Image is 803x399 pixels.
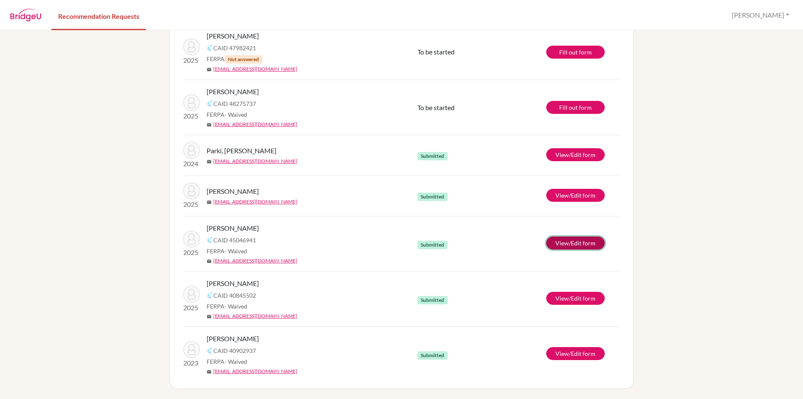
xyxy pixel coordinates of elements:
img: Acharya, Samir [183,231,200,247]
span: [PERSON_NAME] [207,87,259,97]
span: Submitted [417,296,448,304]
span: [PERSON_NAME] [207,186,259,196]
a: [EMAIL_ADDRESS][DOMAIN_NAME] [213,157,297,165]
a: View/Edit form [546,148,605,161]
a: [EMAIL_ADDRESS][DOMAIN_NAME] [213,121,297,128]
a: Fill out form [546,46,605,59]
a: [EMAIL_ADDRESS][DOMAIN_NAME] [213,312,297,320]
span: mail [207,200,212,205]
img: Bhusal, Swastik [183,183,200,199]
span: FERPA [207,247,247,255]
span: mail [207,314,212,319]
span: CAID 40902937 [213,346,256,355]
span: FERPA [207,54,262,64]
span: CAID 47982421 [213,44,256,52]
span: mail [207,67,212,72]
span: [PERSON_NAME] [207,334,259,344]
a: View/Edit form [546,292,605,305]
span: To be started [417,48,455,56]
span: CAID 40845502 [213,291,256,300]
a: View/Edit form [546,347,605,360]
span: mail [207,259,212,264]
span: mail [207,369,212,374]
span: CAID 45046941 [213,236,256,245]
img: Parki, Sangita [183,142,200,159]
a: [EMAIL_ADDRESS][DOMAIN_NAME] [213,198,297,206]
span: FERPA [207,357,247,366]
img: Common App logo [207,100,213,107]
img: Common App logo [207,347,213,354]
img: Satyal, Shabdi [183,286,200,303]
span: Parki, [PERSON_NAME] [207,146,276,156]
span: FERPA [207,302,247,311]
span: [PERSON_NAME] [207,31,259,41]
span: Submitted [417,193,448,201]
span: mail [207,159,212,164]
a: View/Edit form [546,189,605,202]
img: Common App logo [207,237,213,243]
span: Submitted [417,241,448,249]
a: Recommendation Requests [51,1,146,30]
span: CAID 48275737 [213,99,256,108]
span: - Waived [225,111,247,118]
p: 2024 [183,159,200,169]
a: Fill out form [546,101,605,114]
span: - Waived [225,247,247,255]
p: 2023 [183,358,200,368]
span: Not answered [225,55,262,64]
a: View/Edit form [546,237,605,250]
span: Submitted [417,351,448,360]
p: 2025 [183,199,200,209]
button: [PERSON_NAME] [728,7,793,23]
a: [EMAIL_ADDRESS][DOMAIN_NAME] [213,65,297,73]
span: FERPA [207,110,247,119]
p: 2025 [183,303,200,313]
span: To be started [417,103,455,111]
a: [EMAIL_ADDRESS][DOMAIN_NAME] [213,257,297,265]
p: 2025 [183,55,200,65]
p: 2025 [183,111,200,121]
img: BridgeU logo [10,9,41,21]
a: [EMAIL_ADDRESS][DOMAIN_NAME] [213,368,297,375]
img: Bhandari, Pratik [183,94,200,111]
span: Submitted [417,152,448,160]
img: Raut, Teju [183,39,200,55]
span: - Waived [225,358,247,365]
span: [PERSON_NAME] [207,278,259,288]
span: - Waived [225,303,247,310]
span: [PERSON_NAME] [207,223,259,233]
p: 2025 [183,247,200,257]
img: Common App logo [207,292,213,299]
img: Common App logo [207,44,213,51]
img: Rawal, Devaki [183,341,200,358]
span: mail [207,122,212,127]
